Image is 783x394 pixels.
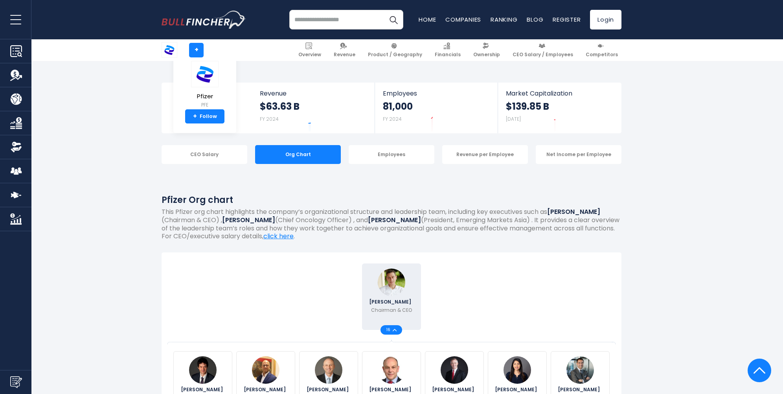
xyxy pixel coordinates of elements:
[263,232,294,241] a: click here
[162,11,246,29] img: bullfincher logo
[255,145,341,164] div: Org Chart
[527,15,543,24] a: Blog
[558,387,602,392] span: [PERSON_NAME]
[193,113,197,120] strong: +
[191,61,219,87] img: PFE logo
[419,15,436,24] a: Home
[181,387,225,392] span: [PERSON_NAME]
[536,145,621,164] div: Net Income per Employee
[369,300,414,304] span: [PERSON_NAME]
[566,356,594,384] img: Aamir Malik
[386,328,393,332] span: 16
[191,61,219,110] a: Pfizer PFE
[162,11,246,29] a: Go to homepage
[470,39,504,61] a: Ownership
[222,215,275,225] b: [PERSON_NAME]
[504,356,531,384] img: Payal Sahni
[442,145,528,164] div: Revenue per Employee
[244,387,288,392] span: [PERSON_NAME]
[349,145,434,164] div: Employees
[252,83,375,133] a: Revenue $63.63 B FY 2024
[547,207,600,216] b: [PERSON_NAME]
[191,93,219,100] span: Pfizer
[473,52,500,58] span: Ownership
[506,90,613,97] span: Market Capitalization
[162,42,177,57] img: PFE logo
[162,208,621,232] p: This Pfizer org chart highlights the company’s organizational structure and leadership team, incl...
[383,90,489,97] span: Employees
[260,90,367,97] span: Revenue
[185,109,224,123] a: +Follow
[509,39,577,61] a: CEO Salary / Employees
[260,116,279,122] small: FY 2024
[513,52,573,58] span: CEO Salary / Employees
[590,10,621,29] a: Login
[368,52,422,58] span: Product / Geography
[498,83,621,133] a: Market Capitalization $139.85 B [DATE]
[162,193,621,206] h1: Pfizer Org chart
[189,43,204,57] a: +
[189,356,217,384] img: Chris Boshoff
[162,145,247,164] div: CEO Salary
[330,39,359,61] a: Revenue
[364,39,426,61] a: Product / Geography
[295,39,325,61] a: Overview
[362,263,421,330] a: Albert Bourla [PERSON_NAME] Chairman & CEO 16
[431,39,464,61] a: Financials
[371,307,412,314] p: Chairman & CEO
[334,52,355,58] span: Revenue
[586,52,618,58] span: Competitors
[491,15,517,24] a: Ranking
[495,387,539,392] span: [PERSON_NAME]
[298,52,321,58] span: Overview
[260,100,300,112] strong: $63.63 B
[384,10,403,29] button: Search
[315,356,342,384] img: Mikael Dolsten
[506,100,549,112] strong: $139.85 B
[435,52,461,58] span: Financials
[369,387,414,392] span: [PERSON_NAME]
[252,356,279,384] img: Anil Argilla
[191,101,219,109] small: PFE
[383,116,402,122] small: FY 2024
[383,100,413,112] strong: 81,000
[307,387,351,392] span: [PERSON_NAME]
[432,387,476,392] span: [PERSON_NAME]
[162,232,621,241] p: For CEO/executive salary details, .
[553,15,581,24] a: Register
[582,39,621,61] a: Competitors
[445,15,481,24] a: Companies
[10,141,22,153] img: Ownership
[378,356,405,384] img: Andrew Baum
[441,356,468,384] img: Rady Johnson
[368,215,421,225] b: [PERSON_NAME]
[506,116,521,122] small: [DATE]
[378,269,405,296] img: Albert Bourla
[375,83,497,133] a: Employees 81,000 FY 2024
